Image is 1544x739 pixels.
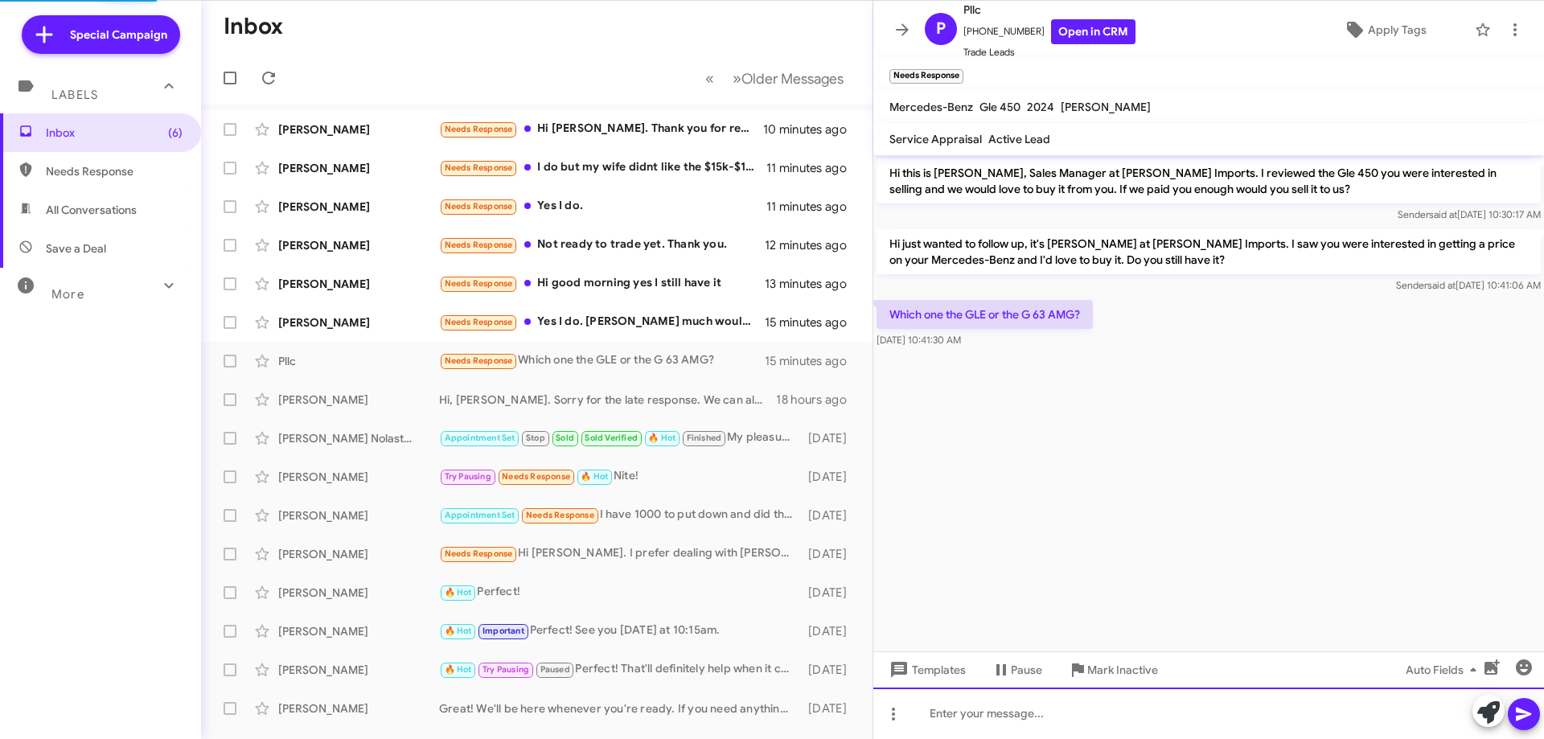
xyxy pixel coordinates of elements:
div: I do but my wife didnt like the $15k-$13 quote she got so we will just keep our vehicle. Thank you. [439,158,766,177]
div: My pleasure. [439,429,800,447]
span: Auto Fields [1406,655,1483,684]
span: Appointment Set [445,510,515,520]
span: 🔥 Hot [445,626,472,636]
div: 11 minutes ago [766,199,860,215]
div: 13 minutes ago [765,276,860,292]
span: More [51,287,84,302]
p: Which one the GLE or the G 63 AMG? [877,300,1093,329]
div: [DATE] [800,700,860,716]
span: » [733,68,741,88]
span: Inbox [46,125,183,141]
div: [PERSON_NAME] [278,392,439,408]
span: All Conversations [46,202,137,218]
div: [DATE] [800,546,860,562]
div: Yes I do. [PERSON_NAME] much would you buy it for? [439,313,765,331]
span: said at [1429,208,1457,220]
button: Templates [873,655,979,684]
div: [PERSON_NAME] [278,160,439,176]
span: Special Campaign [70,27,167,43]
span: Sender [DATE] 10:41:06 AM [1396,279,1541,291]
div: [DATE] [800,585,860,601]
div: Yes I do. [439,197,766,216]
span: Needs Response [445,317,513,327]
span: Needs Response [46,163,183,179]
div: [PERSON_NAME] [278,469,439,485]
span: Needs Response [445,240,513,250]
div: I have 1000 to put down and did the application online. Dental have any leasing or can do anythin... [439,506,800,524]
div: Great! We'll be here whenever you're ready. If you need anything from us in the meantime, please ... [439,700,800,716]
div: Hi [PERSON_NAME]. I prefer dealing with [PERSON_NAME] but thank you for considering adding me to ... [439,544,800,563]
div: [PERSON_NAME] [278,662,439,678]
span: P [936,16,946,42]
div: [PERSON_NAME] [278,585,439,601]
span: Trade Leads [963,44,1135,60]
div: [PERSON_NAME] [278,276,439,292]
div: Perfect! [439,583,800,601]
div: [PERSON_NAME] [278,700,439,716]
span: Paused [540,664,570,675]
span: Needs Response [502,471,570,482]
a: Open in CRM [1051,19,1135,44]
span: 🔥 Hot [445,664,472,675]
span: Important [482,626,524,636]
div: [DATE] [800,662,860,678]
div: [PERSON_NAME] [278,199,439,215]
span: Gle 450 [979,100,1020,114]
span: Mercedes-Benz [889,100,973,114]
div: [DATE] [800,469,860,485]
span: Needs Response [445,278,513,289]
span: Needs Response [526,510,594,520]
div: [PERSON_NAME] [278,237,439,253]
span: Needs Response [445,124,513,134]
a: Special Campaign [22,15,180,54]
span: Mark Inactive [1087,655,1158,684]
span: 2024 [1027,100,1054,114]
div: Hi good morning yes I still have it [439,274,765,293]
span: (6) [168,125,183,141]
span: 🔥 Hot [581,471,608,482]
div: 12 minutes ago [765,237,860,253]
span: Pause [1011,655,1042,684]
span: Service Appraisal [889,132,982,146]
span: Needs Response [445,548,513,559]
button: Previous [696,62,724,95]
span: said at [1427,279,1456,291]
div: Perfect! That'll definitely help when it comes time to appraise your vehicle. Have a great trip a... [439,660,800,679]
div: [PERSON_NAME] [278,314,439,330]
span: Save a Deal [46,240,106,257]
div: [DATE] [800,430,860,446]
span: Needs Response [445,355,513,366]
span: Active Lead [988,132,1050,146]
button: Next [723,62,853,95]
span: [PHONE_NUMBER] [963,19,1135,44]
span: Stop [526,433,545,443]
div: [DATE] [800,507,860,523]
div: Hi, [PERSON_NAME]. Sorry for the late response. We can always take a look and see what we can do ... [439,392,776,408]
div: 15 minutes ago [765,314,860,330]
div: [PERSON_NAME] Nolastname119188155 [278,430,439,446]
p: Hi just wanted to follow up, it's [PERSON_NAME] at [PERSON_NAME] Imports. I saw you were interest... [877,229,1541,274]
div: [PERSON_NAME] [278,546,439,562]
div: Perfect! See you [DATE] at 10:15am. [439,622,800,640]
div: 10 minutes ago [763,121,860,138]
span: Needs Response [445,162,513,173]
span: Appointment Set [445,433,515,443]
div: [PERSON_NAME] [278,121,439,138]
div: [DATE] [800,623,860,639]
p: Hi this is [PERSON_NAME], Sales Manager at [PERSON_NAME] Imports. I reviewed the Gle 450 you were... [877,158,1541,203]
h1: Inbox [224,14,283,39]
span: [DATE] 10:41:30 AM [877,334,961,346]
span: 🔥 Hot [445,587,472,597]
span: Apply Tags [1368,15,1427,44]
span: Older Messages [741,70,844,88]
span: Sold [556,433,574,443]
div: [PERSON_NAME] [278,507,439,523]
span: Finished [687,433,722,443]
div: Pllc [278,353,439,369]
div: Nite! [439,467,800,486]
div: Not ready to trade yet. Thank you. [439,236,765,254]
span: Try Pausing [482,664,529,675]
span: 🔥 Hot [648,433,675,443]
div: 15 minutes ago [765,353,860,369]
span: Sold Verified [585,433,638,443]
